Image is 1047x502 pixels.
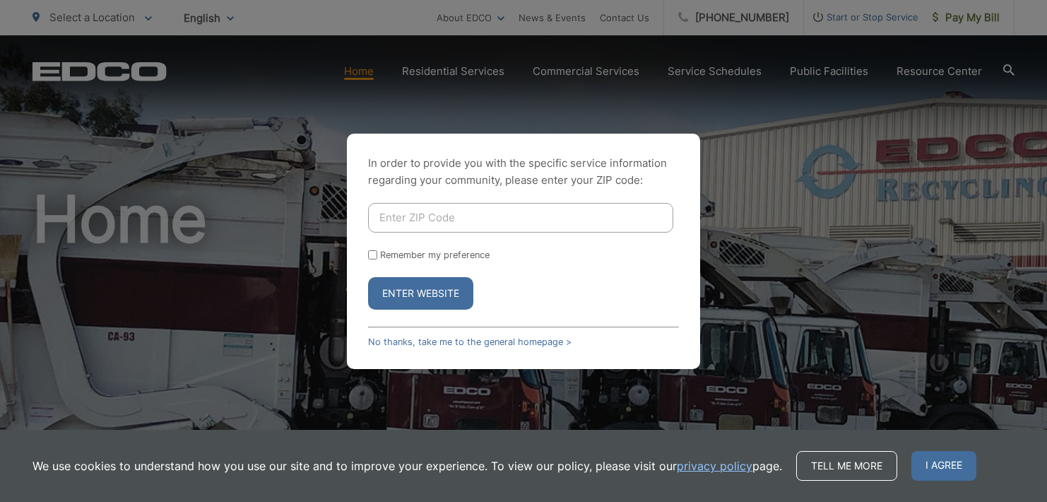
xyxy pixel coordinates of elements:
a: Tell me more [796,451,897,481]
span: I agree [911,451,976,481]
button: Enter Website [368,277,473,310]
label: Remember my preference [380,250,490,260]
input: Enter ZIP Code [368,203,673,233]
a: privacy policy [677,457,752,474]
a: No thanks, take me to the general homepage > [368,337,572,347]
p: We use cookies to understand how you use our site and to improve your experience. To view our pol... [32,457,782,474]
p: In order to provide you with the specific service information regarding your community, please en... [368,155,679,189]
